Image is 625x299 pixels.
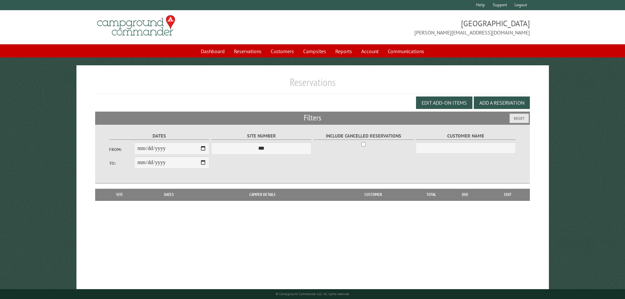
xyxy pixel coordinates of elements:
th: Due [445,189,486,201]
button: Add a Reservation [474,96,530,109]
a: Reports [331,45,356,57]
th: Edit [486,189,530,201]
label: Site Number [211,132,311,140]
a: Reservations [230,45,265,57]
a: Customers [267,45,298,57]
h1: Reservations [95,76,530,94]
button: Edit Add-on Items [416,96,472,109]
label: Customer Name [416,132,516,140]
th: Customer [328,189,418,201]
span: [GEOGRAPHIC_DATA] [PERSON_NAME][EMAIL_ADDRESS][DOMAIN_NAME] [313,18,530,36]
label: To: [109,160,134,166]
button: Reset [510,114,529,123]
th: Site [98,189,141,201]
th: Total [418,189,445,201]
th: Camper Details [197,189,328,201]
label: Dates [109,132,209,140]
a: Account [357,45,383,57]
a: Dashboard [197,45,229,57]
label: From: [109,146,134,153]
a: Campsites [299,45,330,57]
th: Dates [141,189,197,201]
label: Include Cancelled Reservations [314,132,414,140]
small: © Campground Commander LLC. All rights reserved. [276,292,350,296]
img: Campground Commander [95,13,177,38]
h2: Filters [95,112,530,124]
a: Communications [384,45,428,57]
